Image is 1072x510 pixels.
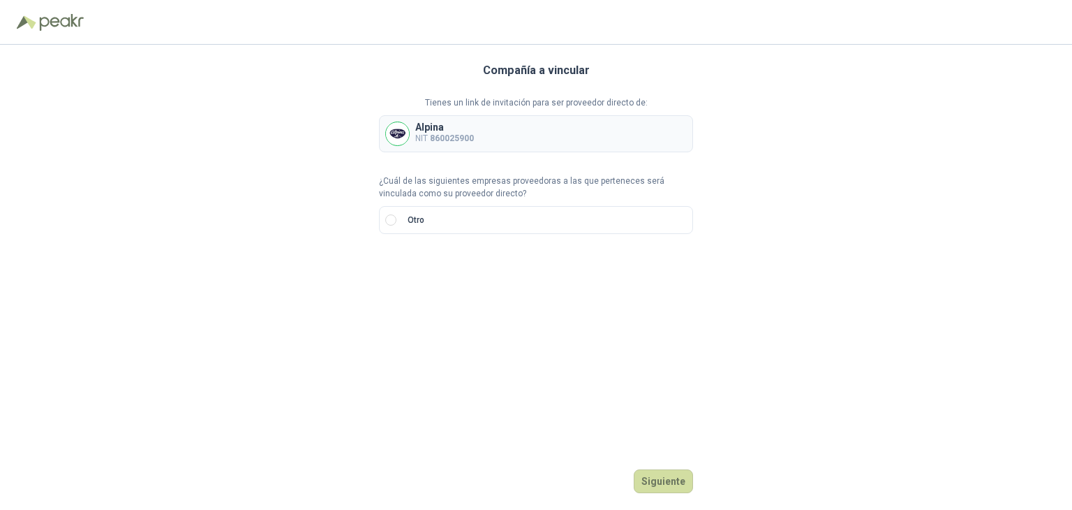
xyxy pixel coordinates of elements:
[386,122,409,145] img: Company Logo
[415,132,474,145] p: NIT
[17,15,36,29] img: Logo
[379,175,693,201] p: ¿Cuál de las siguientes empresas proveedoras a las que perteneces será vinculada como su proveedo...
[379,96,693,110] p: Tienes un link de invitación para ser proveedor directo de:
[39,14,84,31] img: Peakr
[634,469,693,493] button: Siguiente
[430,133,474,143] b: 860025900
[415,122,474,132] p: Alpina
[408,214,424,227] p: Otro
[483,61,590,80] h3: Compañía a vincular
